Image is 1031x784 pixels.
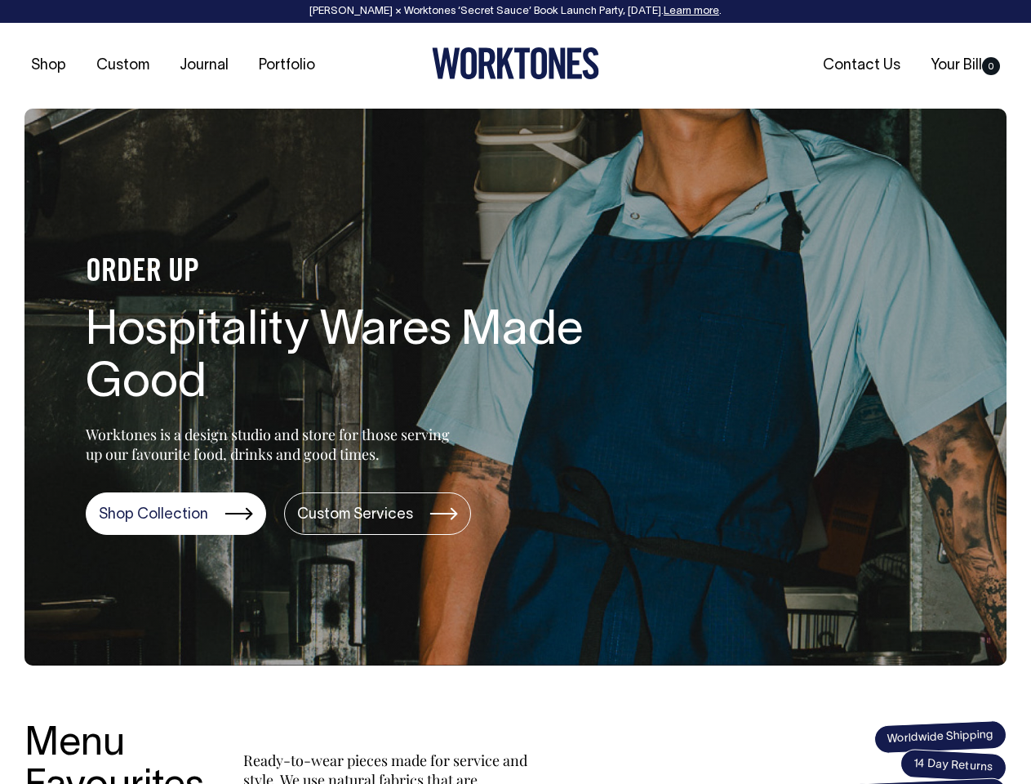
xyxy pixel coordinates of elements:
[924,52,1007,79] a: Your Bill0
[86,306,608,411] h1: Hospitality Wares Made Good
[252,52,322,79] a: Portfolio
[16,6,1015,17] div: [PERSON_NAME] × Worktones ‘Secret Sauce’ Book Launch Party, [DATE]. .
[816,52,907,79] a: Contact Us
[86,492,266,535] a: Shop Collection
[173,52,235,79] a: Journal
[664,7,719,16] a: Learn more
[284,492,471,535] a: Custom Services
[90,52,156,79] a: Custom
[24,52,73,79] a: Shop
[873,720,1007,755] span: Worldwide Shipping
[86,425,457,464] p: Worktones is a design studio and store for those serving up our favourite food, drinks and good t...
[900,749,1007,783] span: 14 Day Returns
[982,57,1000,75] span: 0
[86,256,608,290] h4: ORDER UP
